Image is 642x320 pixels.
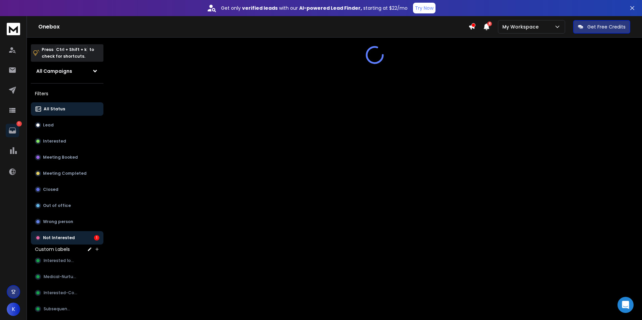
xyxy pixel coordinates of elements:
button: Get Free Credits [573,20,630,34]
button: All Status [31,102,103,116]
p: Get Free Credits [587,23,626,30]
h1: Onebox [38,23,468,31]
span: Subsequence [44,306,72,312]
p: Out of office [43,203,71,208]
button: All Campaigns [31,64,103,78]
p: All Status [44,106,65,112]
button: Not Interested1 [31,231,103,245]
button: Out of office [31,199,103,212]
div: v 4.0.25 [19,11,33,16]
span: Interested-Conv [44,290,79,296]
img: tab_keywords_by_traffic_grey.svg [67,39,72,44]
img: tab_domain_overview_orange.svg [18,39,24,44]
img: logo [7,23,20,35]
p: 1 [16,121,22,126]
p: Try Now [415,5,433,11]
div: Domain: [URL] [17,17,48,23]
p: Get only with our starting at $22/mo [221,5,408,11]
button: Subsequence [31,302,103,316]
span: Ctrl + Shift + k [55,46,88,53]
span: 4 [487,21,492,26]
button: Try Now [413,3,435,13]
span: Interested 1on1 [44,258,75,263]
button: K [7,303,20,316]
button: Interested [31,135,103,148]
h3: Custom Labels [35,246,70,253]
div: Domain Overview [26,40,60,44]
div: 1 [94,235,99,241]
button: Meeting Completed [31,167,103,180]
p: My Workspace [502,23,541,30]
button: Lead [31,118,103,132]
img: website_grey.svg [11,17,16,23]
button: Interested-Conv [31,286,103,300]
img: logo_orange.svg [11,11,16,16]
strong: verified leads [242,5,278,11]
p: Meeting Booked [43,155,78,160]
button: Closed [31,183,103,196]
p: Interested [43,139,66,144]
h1: All Campaigns [36,68,72,74]
div: Open Intercom Messenger [617,297,634,313]
button: Wrong person [31,215,103,228]
strong: AI-powered Lead Finder, [299,5,362,11]
p: Wrong person [43,219,73,224]
p: Meeting Completed [43,171,87,176]
div: Keywords by Traffic [74,40,113,44]
p: Lead [43,122,54,128]
a: 1 [6,124,19,137]
h3: Filters [31,89,103,98]
p: Press to check for shortcuts. [42,46,94,60]
p: Not Interested [43,235,75,241]
span: Medical-Nurture [44,274,77,279]
p: Closed [43,187,58,192]
button: Interested 1on1 [31,254,103,267]
button: Meeting Booked [31,151,103,164]
button: Medical-Nurture [31,270,103,283]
